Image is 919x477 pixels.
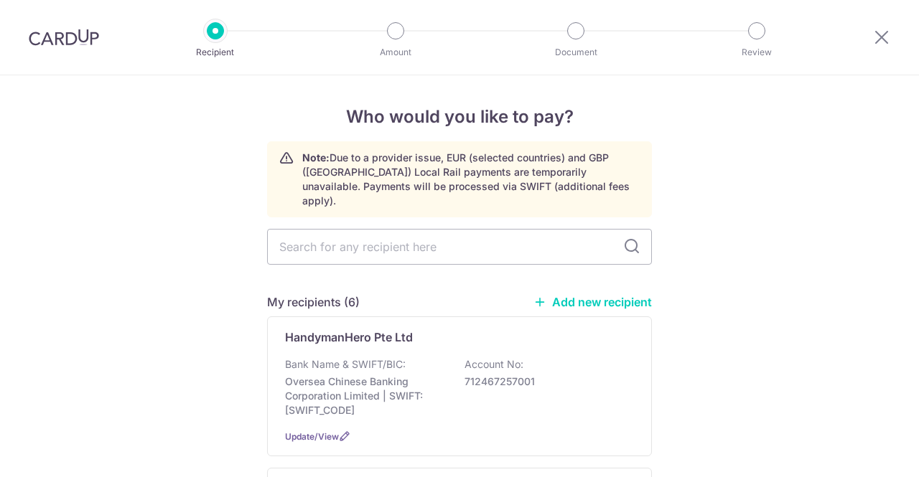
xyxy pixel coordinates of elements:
p: Account No: [465,357,523,372]
p: Recipient [162,45,269,60]
p: Review [704,45,810,60]
p: HandymanHero Pte Ltd [285,329,413,346]
p: Amount [342,45,449,60]
img: CardUp [29,29,99,46]
p: Oversea Chinese Banking Corporation Limited | SWIFT: [SWIFT_CODE] [285,374,446,417]
p: 712467257001 [465,374,625,389]
h4: Who would you like to pay? [267,104,652,130]
a: Update/View [285,431,339,442]
h5: My recipients (6) [267,293,360,311]
iframe: Opens a widget where you can find more information [827,434,905,470]
a: Add new recipient [533,295,652,309]
p: Due to a provider issue, EUR (selected countries) and GBP ([GEOGRAPHIC_DATA]) Local Rail payments... [302,151,640,208]
strong: Note: [302,151,330,164]
p: Bank Name & SWIFT/BIC: [285,357,406,372]
p: Document [523,45,629,60]
input: Search for any recipient here [267,229,652,265]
